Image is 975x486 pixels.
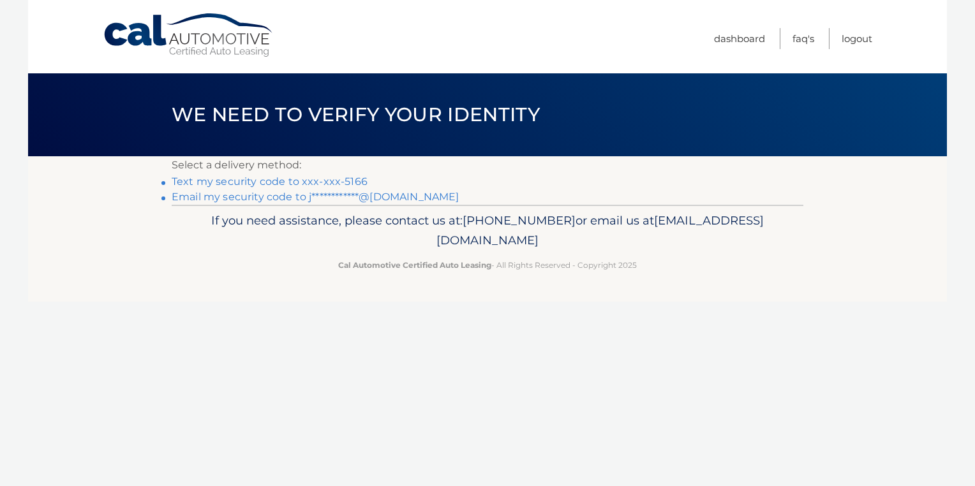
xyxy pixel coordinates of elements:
[842,28,872,49] a: Logout
[172,156,803,174] p: Select a delivery method:
[103,13,275,58] a: Cal Automotive
[338,260,491,270] strong: Cal Automotive Certified Auto Leasing
[463,213,576,228] span: [PHONE_NUMBER]
[172,103,540,126] span: We need to verify your identity
[180,258,795,272] p: - All Rights Reserved - Copyright 2025
[793,28,814,49] a: FAQ's
[714,28,765,49] a: Dashboard
[180,210,795,251] p: If you need assistance, please contact us at: or email us at
[172,175,368,188] a: Text my security code to xxx-xxx-5166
